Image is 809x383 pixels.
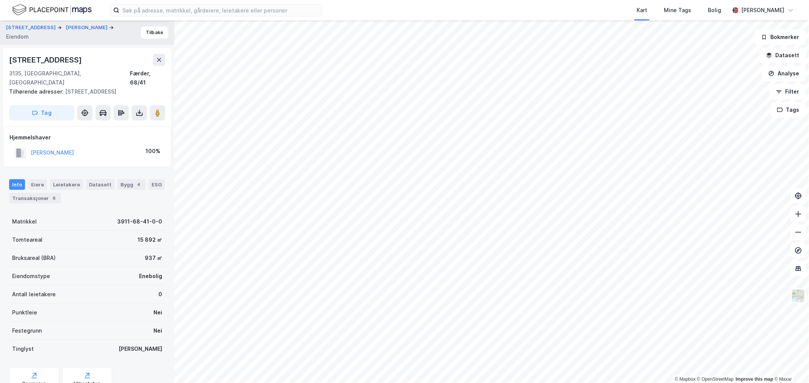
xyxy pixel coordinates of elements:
[736,377,773,382] a: Improve this map
[50,179,83,190] div: Leietakere
[146,147,160,156] div: 100%
[12,290,56,299] div: Antall leietakere
[139,272,162,281] div: Enebolig
[28,179,47,190] div: Eiere
[117,179,146,190] div: Bygg
[6,32,29,41] div: Eiendom
[755,30,806,45] button: Bokmerker
[9,54,83,66] div: [STREET_ADDRESS]
[12,235,42,244] div: Tomteareal
[771,347,809,383] iframe: Chat Widget
[9,87,159,96] div: [STREET_ADDRESS]
[117,217,162,226] div: 3911-68-41-0-0
[9,133,165,142] div: Hjemmelshaver
[119,344,162,353] div: [PERSON_NAME]
[12,217,37,226] div: Matrikkel
[145,253,162,263] div: 937 ㎡
[141,27,168,39] button: Tilbake
[791,289,806,303] img: Z
[50,194,58,202] div: 6
[664,6,691,15] div: Mine Tags
[675,377,696,382] a: Mapbox
[742,6,785,15] div: [PERSON_NAME]
[771,102,806,117] button: Tags
[12,253,56,263] div: Bruksareal (BRA)
[158,290,162,299] div: 0
[130,69,165,87] div: Færder, 68/41
[771,347,809,383] div: Kontrollprogram for chat
[697,377,734,382] a: OpenStreetMap
[9,88,65,95] span: Tilhørende adresser:
[770,84,806,99] button: Filter
[149,179,165,190] div: ESG
[12,308,37,317] div: Punktleie
[6,24,57,31] button: [STREET_ADDRESS]
[119,5,322,16] input: Søk på adresse, matrikkel, gårdeiere, leietakere eller personer
[135,181,142,188] div: 4
[9,69,130,87] div: 3135, [GEOGRAPHIC_DATA], [GEOGRAPHIC_DATA]
[762,66,806,81] button: Analyse
[760,48,806,63] button: Datasett
[9,105,74,120] button: Tag
[9,179,25,190] div: Info
[138,235,162,244] div: 15 892 ㎡
[12,272,50,281] div: Eiendomstype
[637,6,647,15] div: Kart
[66,24,109,31] button: [PERSON_NAME]
[12,326,42,335] div: Festegrunn
[86,179,114,190] div: Datasett
[12,3,92,17] img: logo.f888ab2527a4732fd821a326f86c7f29.svg
[153,308,162,317] div: Nei
[9,193,61,203] div: Transaksjoner
[153,326,162,335] div: Nei
[12,344,34,353] div: Tinglyst
[708,6,721,15] div: Bolig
